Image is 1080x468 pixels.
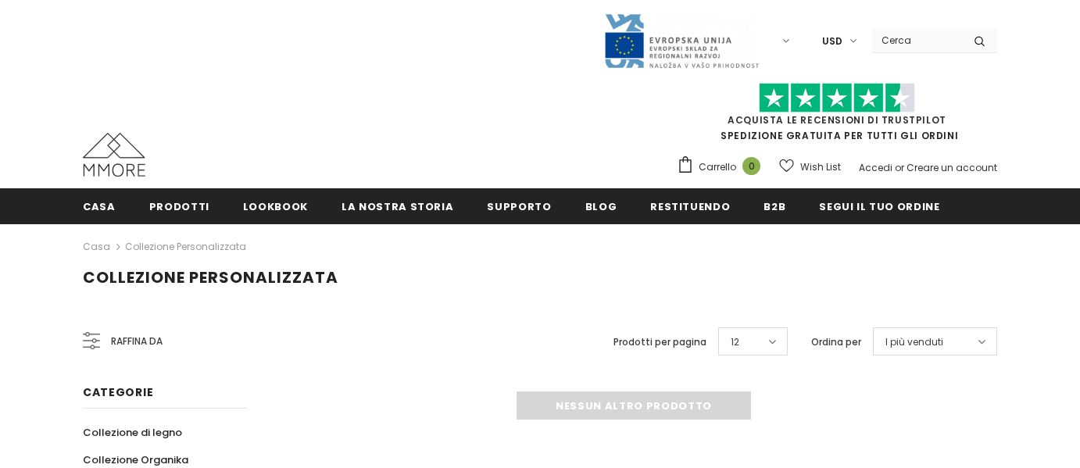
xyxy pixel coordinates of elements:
[243,188,308,223] a: Lookbook
[907,161,997,174] a: Creare un account
[603,13,760,70] img: Javni Razpis
[895,161,904,174] span: or
[811,334,861,350] label: Ordina per
[650,188,730,223] a: Restituendo
[149,188,209,223] a: Prodotti
[819,199,939,214] span: Segui il tuo ordine
[83,133,145,177] img: Casi MMORE
[585,199,617,214] span: Blog
[822,34,842,49] span: USD
[111,333,163,350] span: Raffina da
[764,188,785,223] a: B2B
[728,113,946,127] a: Acquista le recensioni di TrustPilot
[83,199,116,214] span: Casa
[677,155,768,179] a: Carrello 0
[83,452,188,467] span: Collezione Organika
[885,334,943,350] span: I più venduti
[83,188,116,223] a: Casa
[677,90,997,142] span: SPEDIZIONE GRATUITA PER TUTTI GLI ORDINI
[699,159,736,175] span: Carrello
[487,188,551,223] a: supporto
[731,334,739,350] span: 12
[83,238,110,256] a: Casa
[613,334,706,350] label: Prodotti per pagina
[859,161,892,174] a: Accedi
[650,199,730,214] span: Restituendo
[742,157,760,175] span: 0
[585,188,617,223] a: Blog
[125,240,246,253] a: Collezione personalizzata
[342,199,453,214] span: La nostra storia
[342,188,453,223] a: La nostra storia
[764,199,785,214] span: B2B
[83,266,338,288] span: Collezione personalizzata
[872,29,962,52] input: Search Site
[83,425,182,440] span: Collezione di legno
[83,419,182,446] a: Collezione di legno
[819,188,939,223] a: Segui il tuo ordine
[83,384,153,400] span: Categorie
[800,159,841,175] span: Wish List
[779,153,841,180] a: Wish List
[603,34,760,47] a: Javni Razpis
[243,199,308,214] span: Lookbook
[487,199,551,214] span: supporto
[149,199,209,214] span: Prodotti
[759,83,915,113] img: Fidati di Pilot Stars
